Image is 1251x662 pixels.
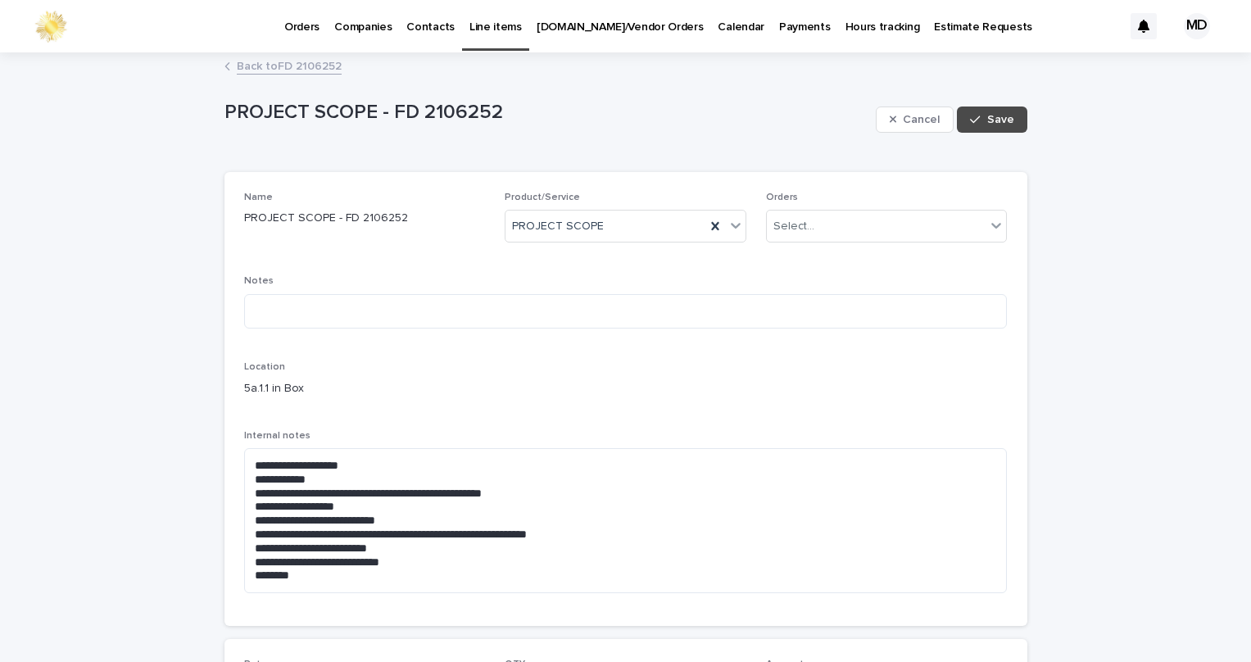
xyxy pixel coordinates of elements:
[987,114,1014,125] span: Save
[244,210,486,227] p: PROJECT SCOPE - FD 2106252
[512,218,604,235] span: PROJECT SCOPE
[957,107,1027,133] button: Save
[244,276,274,286] span: Notes
[244,431,310,441] span: Internal notes
[766,193,798,202] span: Orders
[903,114,940,125] span: Cancel
[244,193,273,202] span: Name
[244,380,486,397] p: 5a.1.1 in Box
[876,107,954,133] button: Cancel
[1184,13,1210,39] div: MD
[33,10,69,43] img: 0ffKfDbyRa2Iv8hnaAqg
[244,362,285,372] span: Location
[237,56,342,75] a: Back toFD 2106252
[505,193,580,202] span: Product/Service
[224,101,869,125] p: PROJECT SCOPE - FD 2106252
[773,218,814,235] div: Select...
